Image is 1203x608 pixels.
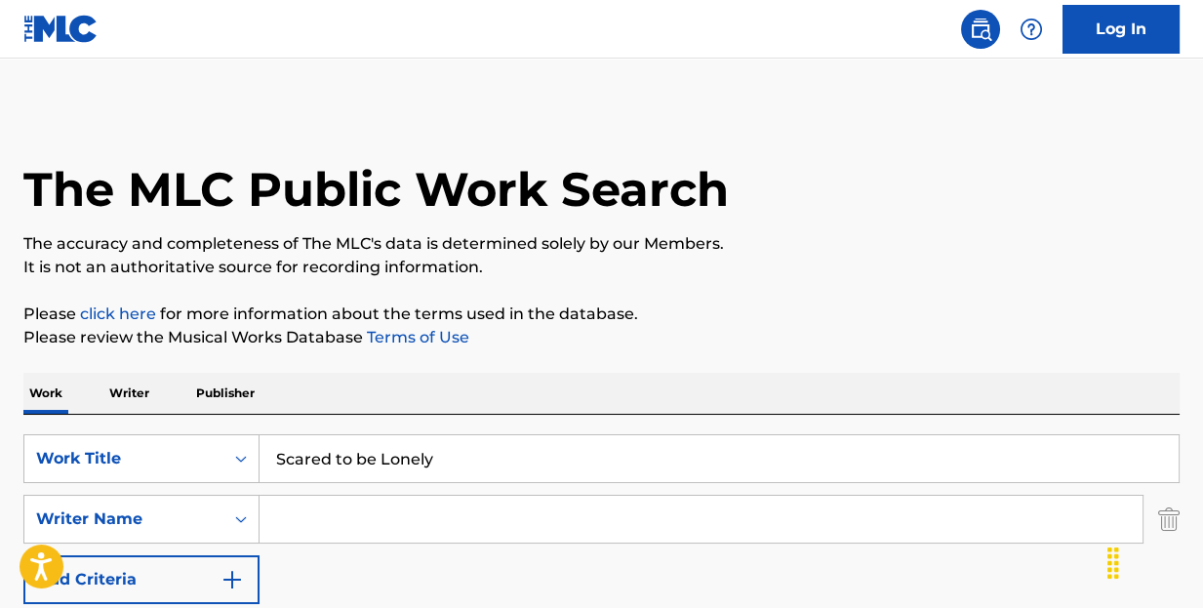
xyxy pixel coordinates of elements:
[23,160,729,219] h1: The MLC Public Work Search
[1012,10,1051,49] div: Help
[36,447,212,470] div: Work Title
[1020,18,1043,41] img: help
[103,373,155,414] p: Writer
[363,328,469,346] a: Terms of Use
[1105,514,1203,608] iframe: Chat Widget
[23,555,260,604] button: Add Criteria
[1063,5,1180,54] a: Log In
[23,15,99,43] img: MLC Logo
[23,232,1180,256] p: The accuracy and completeness of The MLC's data is determined solely by our Members.
[23,326,1180,349] p: Please review the Musical Works Database
[23,256,1180,279] p: It is not an authoritative source for recording information.
[961,10,1000,49] a: Public Search
[1098,534,1129,592] div: Drag
[23,303,1180,326] p: Please for more information about the terms used in the database.
[221,568,244,591] img: 9d2ae6d4665cec9f34b9.svg
[190,373,261,414] p: Publisher
[23,373,68,414] p: Work
[969,18,992,41] img: search
[1158,495,1180,544] img: Delete Criterion
[36,507,212,531] div: Writer Name
[80,304,156,323] a: click here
